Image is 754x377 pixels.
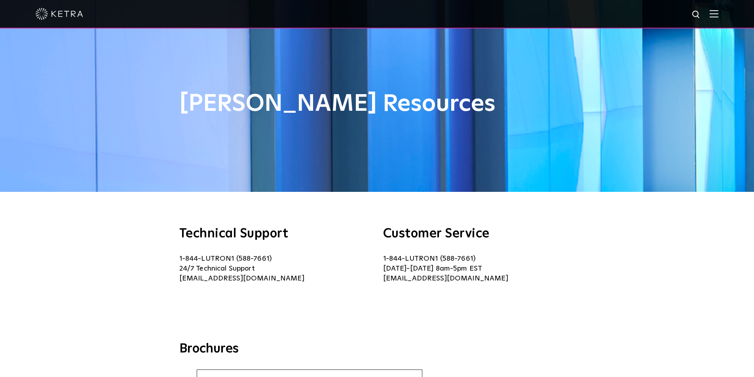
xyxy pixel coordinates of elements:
[179,91,575,117] h1: [PERSON_NAME] Resources
[179,254,371,284] p: 1-844-LUTRON1 (588-7661) 24/7 Technical Support
[710,10,718,17] img: Hamburger%20Nav.svg
[383,227,575,240] h3: Customer Service
[383,254,575,284] p: 1-844-LUTRON1 (588-7661) [DATE]-[DATE] 8am-5pm EST [EMAIL_ADDRESS][DOMAIN_NAME]
[36,8,83,20] img: ketra-logo-2019-white
[179,227,371,240] h3: Technical Support
[691,10,701,20] img: search icon
[179,341,575,358] h3: Brochures
[179,275,304,282] a: [EMAIL_ADDRESS][DOMAIN_NAME]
